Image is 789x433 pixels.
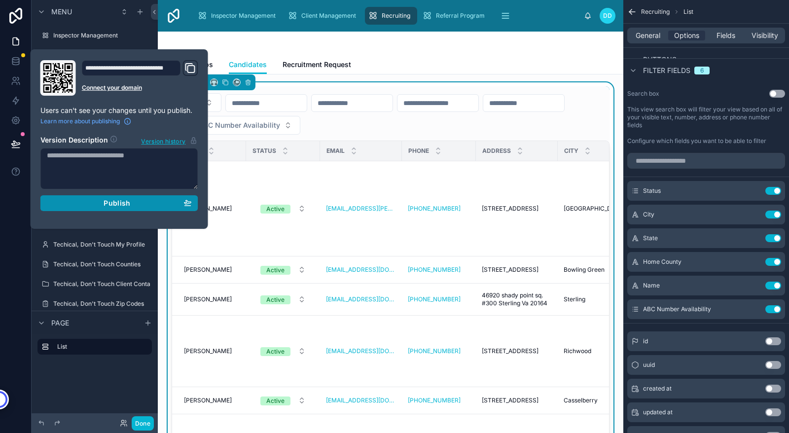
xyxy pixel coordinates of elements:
a: [PHONE_NUMBER] [408,266,470,274]
button: Select Button [252,200,314,217]
a: [EMAIL_ADDRESS][DOMAIN_NAME] [326,266,396,274]
span: Learn more about publishing [40,117,120,125]
span: Candidates [229,60,267,70]
label: Techical, Don't Touch Client Contacts [53,280,159,288]
span: Fields [717,31,735,40]
a: [EMAIL_ADDRESS][DOMAIN_NAME] [326,347,396,355]
span: Client Management [301,12,356,20]
span: City [643,211,654,218]
a: [PERSON_NAME] [184,397,240,404]
a: [PHONE_NUMBER] [408,205,461,213]
span: List [683,8,693,16]
a: [STREET_ADDRESS] [482,347,552,355]
button: Select Button [252,392,314,409]
a: [STREET_ADDRESS] [482,266,552,274]
a: [EMAIL_ADDRESS][DOMAIN_NAME] [326,295,396,303]
span: Menu [51,7,72,17]
a: [EMAIL_ADDRESS][PERSON_NAME][DOMAIN_NAME] [326,205,396,213]
span: Name [643,282,660,289]
a: Select Button [252,199,314,218]
a: Recruitment Request [283,56,351,75]
div: Active [266,295,285,304]
label: Techical, Don't Touch My Profile [53,241,150,249]
span: Status [643,187,661,195]
a: Inspector Management [194,7,283,25]
a: Connect your domain [82,84,198,92]
span: created at [643,385,672,393]
a: Client Management [285,7,363,25]
a: Referral Program [419,7,492,25]
span: Filter fields [643,66,690,75]
a: [PHONE_NUMBER] [408,295,470,303]
button: Select Button [172,116,300,135]
a: Recruiting [365,7,417,25]
a: [PHONE_NUMBER] [408,397,461,404]
a: [PHONE_NUMBER] [408,295,461,303]
a: Techical, Don't Touch My Profile [37,237,152,253]
label: List [57,343,144,351]
a: [PERSON_NAME] [184,205,240,213]
label: Techical, Don't Touch Zip Codes [53,300,150,308]
a: Sterling [564,295,634,303]
div: Active [266,397,285,405]
a: [EMAIL_ADDRESS][DOMAIN_NAME] [326,397,396,404]
div: 6 [700,67,704,74]
a: [PHONE_NUMBER] [408,347,470,355]
span: ABC Number Availability [643,305,711,313]
a: Casselberry [564,397,634,404]
button: Select Button [252,261,314,279]
span: [STREET_ADDRESS] [482,347,538,355]
span: [PERSON_NAME] [184,266,232,274]
label: Inspector Management [53,32,150,39]
a: Techical, Don't Touch Client Contacts [37,276,152,292]
span: Bowling Green [564,266,605,274]
span: Home County [643,258,681,266]
span: [PERSON_NAME] [184,397,232,404]
button: Version history [141,135,198,146]
span: Page [51,318,69,328]
div: scrollable content [189,5,584,27]
span: Referral Program [436,12,485,20]
a: [PERSON_NAME] [184,295,240,303]
a: Bowling Green [564,266,634,274]
span: Inspector Management [211,12,276,20]
a: [PHONE_NUMBER] [408,266,461,274]
a: 46920 shady point sq. #300 Sterling Va 20164 [482,291,552,307]
span: Status [252,147,276,155]
span: Filter ABC Number Availability [180,120,280,130]
a: Techical, Don't Touch Zip Codes [37,296,152,312]
div: scrollable content [32,334,158,364]
button: Select Button [252,342,314,360]
span: [STREET_ADDRESS] [482,266,538,274]
a: [PHONE_NUMBER] [408,347,461,355]
span: Sterling [564,295,585,303]
span: Richwood [564,347,591,355]
span: [PERSON_NAME] [184,295,232,303]
span: [STREET_ADDRESS] [482,397,538,404]
span: updated at [643,408,673,416]
a: Learn more about publishing [40,117,132,125]
label: Configure which fields you want to be able to filter [627,137,766,145]
div: Domain and Custom Link [82,60,198,96]
span: DD [603,12,612,20]
div: Active [266,266,285,275]
button: Publish [40,195,198,211]
label: Techical, Don't Touch Counties [53,260,150,268]
label: This view search box will filter your view based on all of your visible text, number, address or ... [627,106,785,129]
span: [PERSON_NAME] [184,347,232,355]
span: Casselberry [564,397,598,404]
span: State [643,234,658,242]
a: Inspector Management [37,28,152,43]
img: App logo [166,8,181,24]
span: Options [674,31,699,40]
span: id [643,337,648,345]
span: Recruiting [641,8,670,16]
a: [PERSON_NAME] [184,266,240,274]
a: Select Button [252,290,314,309]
